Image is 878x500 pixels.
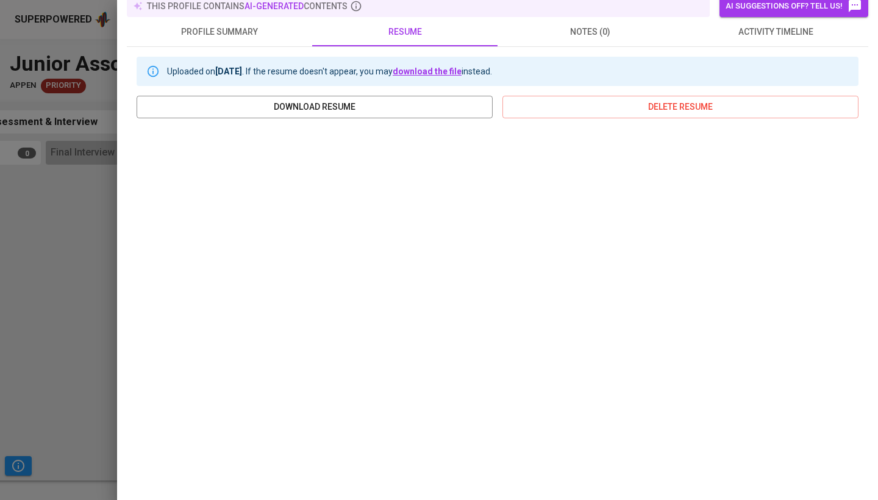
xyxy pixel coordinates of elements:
span: resume [319,24,490,40]
iframe: 82ad8e25d49fbeae06b6c89f1d976faa.pdf [137,128,858,494]
b: [DATE] [215,66,242,76]
span: activity timeline [690,24,861,40]
button: download resume [137,96,493,118]
span: AI-generated [244,1,304,11]
a: download the file [393,66,462,76]
span: delete resume [512,99,849,115]
button: delete resume [502,96,858,118]
div: Uploaded on . If the resume doesn't appear, you may instead. [167,60,492,82]
span: download resume [146,99,483,115]
span: notes (0) [505,24,676,40]
span: profile summary [134,24,305,40]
